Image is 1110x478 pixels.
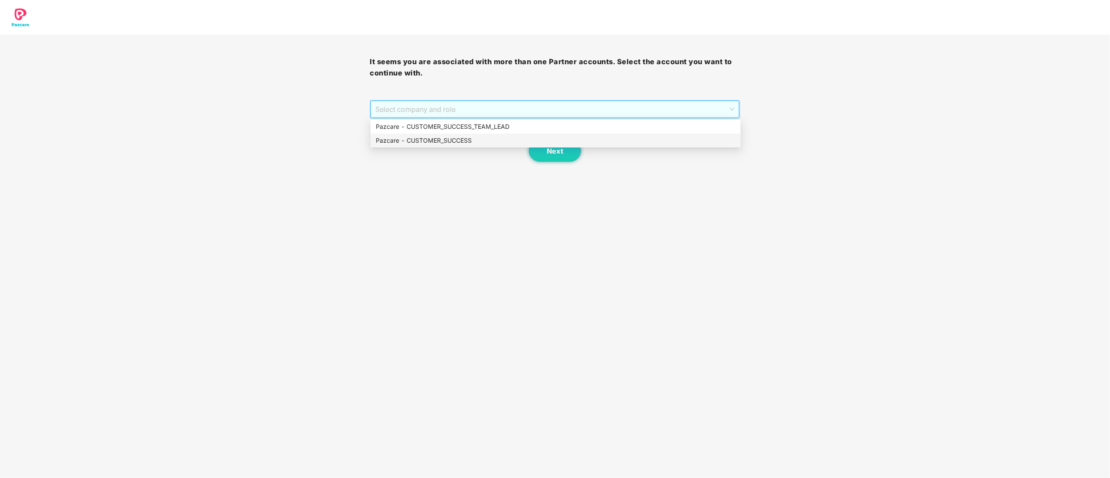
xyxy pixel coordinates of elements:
[371,120,741,134] div: Pazcare - CUSTOMER_SUCCESS_TEAM_LEAD
[547,147,563,155] span: Next
[371,134,741,147] div: Pazcare - CUSTOMER_SUCCESS
[376,101,735,118] span: Select company and role
[529,140,581,162] button: Next
[370,56,740,79] h3: It seems you are associated with more than one Partner accounts. Select the account you want to c...
[376,122,736,131] div: Pazcare - CUSTOMER_SUCCESS_TEAM_LEAD
[376,136,736,145] div: Pazcare - CUSTOMER_SUCCESS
